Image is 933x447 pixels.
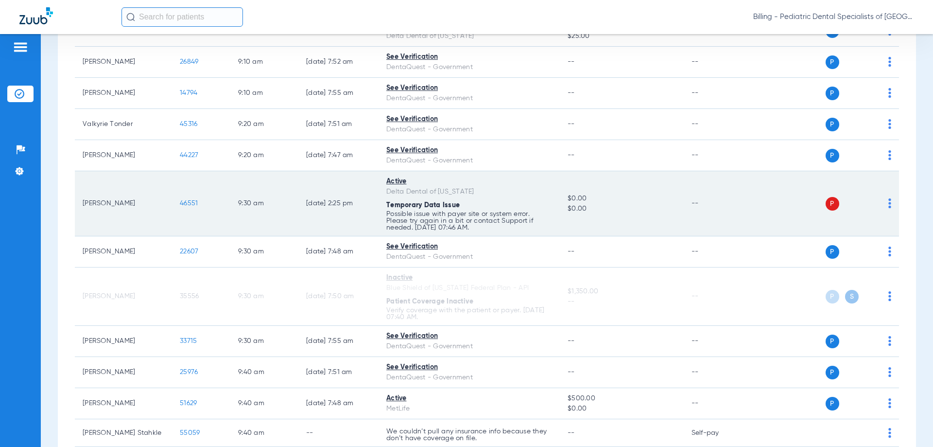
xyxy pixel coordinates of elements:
[386,93,552,104] div: DentaQuest - Government
[888,367,891,377] img: group-dot-blue.svg
[386,83,552,93] div: See Verification
[180,293,199,300] span: 35556
[75,268,172,326] td: [PERSON_NAME]
[180,58,198,65] span: 26849
[884,400,933,447] iframe: Chat Widget
[568,204,675,214] span: $0.00
[386,362,552,373] div: See Verification
[684,268,749,326] td: --
[826,149,839,162] span: P
[568,297,675,307] span: --
[75,171,172,236] td: [PERSON_NAME]
[230,47,298,78] td: 9:10 AM
[386,177,552,187] div: Active
[826,335,839,348] span: P
[75,47,172,78] td: [PERSON_NAME]
[298,236,379,268] td: [DATE] 7:48 AM
[826,87,839,100] span: P
[180,152,198,159] span: 44227
[568,338,575,344] span: --
[75,78,172,109] td: [PERSON_NAME]
[75,388,172,419] td: [PERSON_NAME]
[180,89,197,96] span: 14794
[180,429,200,436] span: 55059
[826,366,839,379] span: P
[386,283,552,293] div: Blue Shield of [US_STATE] Federal Plan - API
[568,152,575,159] span: --
[230,236,298,268] td: 9:30 AM
[230,171,298,236] td: 9:30 AM
[75,419,172,447] td: [PERSON_NAME] Stahkle
[386,273,552,283] div: Inactive
[75,236,172,268] td: [PERSON_NAME]
[386,156,552,166] div: DentaQuest - Government
[826,55,839,69] span: P
[888,119,891,129] img: group-dot-blue.svg
[386,331,552,341] div: See Verification
[684,388,749,419] td: --
[19,7,53,24] img: Zuub Logo
[568,248,575,255] span: --
[386,242,552,252] div: See Verification
[684,419,749,447] td: Self-pay
[568,429,575,436] span: --
[568,58,575,65] span: --
[386,125,552,135] div: DentaQuest - Government
[684,109,749,140] td: --
[386,428,552,442] p: We couldn’t pull any insurance info because they don’t have coverage on file.
[180,369,198,375] span: 25976
[888,398,891,408] img: group-dot-blue.svg
[298,388,379,419] td: [DATE] 7:48 AM
[75,140,172,171] td: [PERSON_NAME]
[298,109,379,140] td: [DATE] 7:51 AM
[298,171,379,236] td: [DATE] 2:25 PM
[568,194,675,204] span: $0.00
[386,404,552,414] div: MetLife
[826,118,839,131] span: P
[75,109,172,140] td: Valkyrie Tonder
[298,419,379,447] td: --
[568,121,575,127] span: --
[684,326,749,357] td: --
[568,404,675,414] span: $0.00
[753,12,914,22] span: Billing - Pediatric Dental Specialists of [GEOGRAPHIC_DATA][US_STATE]
[75,326,172,357] td: [PERSON_NAME]
[180,121,197,127] span: 45316
[386,393,552,404] div: Active
[826,397,839,411] span: P
[230,419,298,447] td: 9:40 AM
[684,236,749,268] td: --
[845,290,859,304] span: S
[888,247,891,256] img: group-dot-blue.svg
[230,388,298,419] td: 9:40 AM
[230,78,298,109] td: 9:10 AM
[298,268,379,326] td: [DATE] 7:50 AM
[888,291,891,301] img: group-dot-blue.svg
[230,140,298,171] td: 9:20 AM
[298,140,379,171] td: [DATE] 7:47 AM
[386,373,552,383] div: DentaQuest - Government
[298,47,379,78] td: [DATE] 7:52 AM
[826,197,839,211] span: P
[386,52,552,62] div: See Verification
[298,357,379,388] td: [DATE] 7:51 AM
[386,145,552,156] div: See Verification
[386,341,552,352] div: DentaQuest - Government
[126,13,135,21] img: Search Icon
[298,78,379,109] td: [DATE] 7:55 AM
[298,326,379,357] td: [DATE] 7:55 AM
[386,211,552,231] p: Possible issue with payer site or system error. Please try again in a bit or contact Support if n...
[684,357,749,388] td: --
[568,286,675,297] span: $1,350.00
[684,47,749,78] td: --
[180,338,197,344] span: 33715
[230,268,298,326] td: 9:30 AM
[386,31,552,41] div: Delta Dental of [US_STATE]
[121,7,243,27] input: Search for patients
[888,336,891,346] img: group-dot-blue.svg
[75,357,172,388] td: [PERSON_NAME]
[386,298,473,305] span: Patient Coverage Inactive
[568,89,575,96] span: --
[684,78,749,109] td: --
